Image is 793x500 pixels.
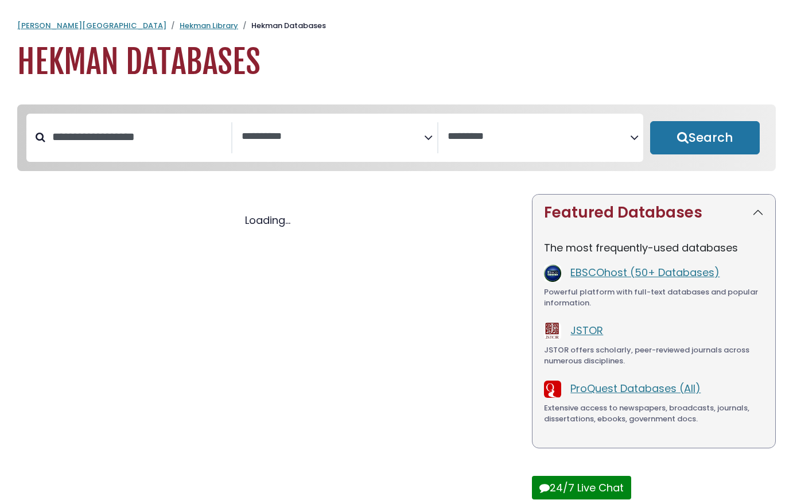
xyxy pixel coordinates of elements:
[242,131,424,143] textarea: Search
[544,344,764,367] div: JSTOR offers scholarly, peer-reviewed journals across numerous disciplines.
[17,212,518,228] div: Loading...
[238,20,326,32] li: Hekman Databases
[570,265,720,280] a: EBSCOhost (50+ Databases)
[17,20,776,32] nav: breadcrumb
[544,240,764,255] p: The most frequently-used databases
[650,121,760,154] button: Submit for Search Results
[17,20,166,31] a: [PERSON_NAME][GEOGRAPHIC_DATA]
[17,104,776,171] nav: Search filters
[544,286,764,309] div: Powerful platform with full-text databases and popular information.
[45,127,231,146] input: Search database by title or keyword
[180,20,238,31] a: Hekman Library
[544,402,764,425] div: Extensive access to newspapers, broadcasts, journals, dissertations, ebooks, government docs.
[570,323,603,338] a: JSTOR
[570,381,701,396] a: ProQuest Databases (All)
[532,476,631,499] button: 24/7 Live Chat
[532,195,775,231] button: Featured Databases
[448,131,630,143] textarea: Search
[17,43,776,82] h1: Hekman Databases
